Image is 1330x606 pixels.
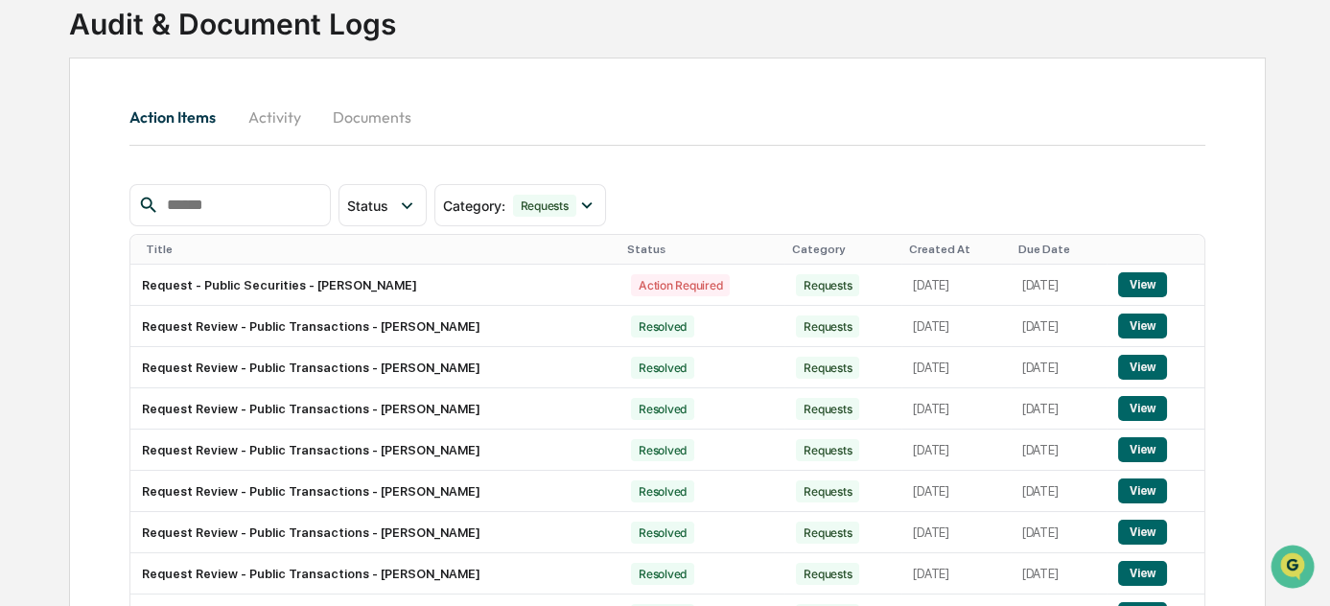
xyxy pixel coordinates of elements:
[1118,360,1167,374] a: View
[130,512,619,553] td: Request Review - Public Transactions - [PERSON_NAME]
[631,274,730,296] div: Action Required
[796,315,859,338] div: Requests
[796,480,859,502] div: Requests
[19,19,58,58] img: Greenboard
[159,297,166,313] span: •
[1118,566,1167,580] a: View
[347,198,388,214] span: Status
[59,297,155,313] span: [PERSON_NAME]
[1118,277,1167,291] a: View
[1011,430,1107,471] td: [DATE]
[631,398,694,420] div: Resolved
[901,388,1011,430] td: [DATE]
[130,265,619,306] td: Request - Public Securities - [PERSON_NAME]
[631,439,694,461] div: Resolved
[1011,512,1107,553] td: [DATE]
[631,522,694,544] div: Resolved
[631,357,694,379] div: Resolved
[1011,553,1107,594] td: [DATE]
[130,471,619,512] td: Request Review - Public Transactions - [PERSON_NAME]
[131,421,245,455] a: 🗄️Attestations
[901,265,1011,306] td: [DATE]
[1018,243,1099,256] div: Due Date
[19,331,50,361] img: Rachel Stanley
[1118,314,1167,338] button: View
[1118,396,1167,421] button: View
[1118,561,1167,586] button: View
[627,243,777,256] div: Status
[631,480,694,502] div: Resolved
[796,357,859,379] div: Requests
[901,430,1011,471] td: [DATE]
[19,77,349,107] p: How can we help?
[901,553,1011,594] td: [DATE]
[1118,478,1167,503] button: View
[1011,306,1107,347] td: [DATE]
[59,349,155,364] span: [PERSON_NAME]
[86,183,315,202] div: Start new chat
[231,94,317,140] button: Activity
[19,279,50,310] img: Rachel Stanley
[297,245,349,268] button: See all
[1011,388,1107,430] td: [DATE]
[1011,265,1107,306] td: [DATE]
[796,522,859,544] div: Requests
[19,183,54,218] img: 1746055101610-c473b297-6a78-478c-a979-82029cc54cd1
[135,463,232,478] a: Powered byPylon
[1118,355,1167,380] button: View
[159,349,166,364] span: •
[1011,347,1107,388] td: [DATE]
[129,94,1204,140] div: secondary tabs example
[1011,471,1107,512] td: [DATE]
[1118,483,1167,498] a: View
[317,94,427,140] button: Documents
[1118,272,1167,297] button: View
[443,198,505,214] span: Category :
[1118,442,1167,456] a: View
[1118,401,1167,415] a: View
[170,297,209,313] span: [DATE]
[1118,318,1167,333] a: View
[1118,524,1167,539] a: View
[1269,543,1320,594] iframe: Open customer support
[901,306,1011,347] td: [DATE]
[130,388,619,430] td: Request Review - Public Transactions - [PERSON_NAME]
[158,429,238,448] span: Attestations
[19,431,35,446] div: 🖐️
[170,349,209,364] span: [DATE]
[19,249,128,265] div: Past conversations
[792,243,894,256] div: Category
[901,471,1011,512] td: [DATE]
[191,464,232,478] span: Pylon
[901,512,1011,553] td: [DATE]
[1118,520,1167,545] button: View
[796,398,859,420] div: Requests
[631,315,694,338] div: Resolved
[513,195,576,217] div: Requests
[139,431,154,446] div: 🗄️
[909,243,1003,256] div: Created At
[901,347,1011,388] td: [DATE]
[130,306,619,347] td: Request Review - Public Transactions - [PERSON_NAME]
[40,183,75,218] img: 8933085812038_c878075ebb4cc5468115_72.jpg
[796,274,859,296] div: Requests
[631,563,694,585] div: Resolved
[796,439,859,461] div: Requests
[129,94,231,140] button: Action Items
[86,202,264,218] div: We're available if you need us!
[130,347,619,388] td: Request Review - Public Transactions - [PERSON_NAME]
[326,189,349,212] button: Start new chat
[796,563,859,585] div: Requests
[130,430,619,471] td: Request Review - Public Transactions - [PERSON_NAME]
[12,421,131,455] a: 🖐️Preclearance
[130,553,619,594] td: Request Review - Public Transactions - [PERSON_NAME]
[38,429,124,448] span: Preclearance
[1118,437,1167,462] button: View
[146,243,612,256] div: Title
